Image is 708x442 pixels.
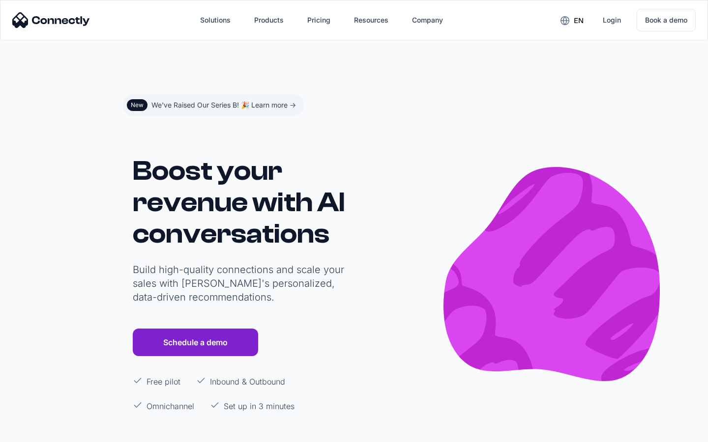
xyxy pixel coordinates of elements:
[299,8,338,32] a: Pricing
[412,13,443,27] div: Company
[254,13,284,27] div: Products
[133,263,349,304] p: Build high-quality connections and scale your sales with [PERSON_NAME]'s personalized, data-drive...
[123,94,304,116] a: NewWe've Raised Our Series B! 🎉 Learn more ->
[354,13,388,27] div: Resources
[133,329,258,356] a: Schedule a demo
[131,101,144,109] div: New
[12,12,90,28] img: Connectly Logo
[603,13,621,27] div: Login
[10,424,59,439] aside: Language selected: English
[20,425,59,439] ul: Language list
[147,376,180,387] p: Free pilot
[224,400,295,412] p: Set up in 3 minutes
[210,376,285,387] p: Inbound & Outbound
[574,14,584,28] div: en
[133,155,349,249] h1: Boost your revenue with AI conversations
[200,13,231,27] div: Solutions
[307,13,330,27] div: Pricing
[151,98,296,112] div: We've Raised Our Series B! 🎉 Learn more ->
[147,400,194,412] p: Omnichannel
[637,9,696,31] a: Book a demo
[595,8,629,32] a: Login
